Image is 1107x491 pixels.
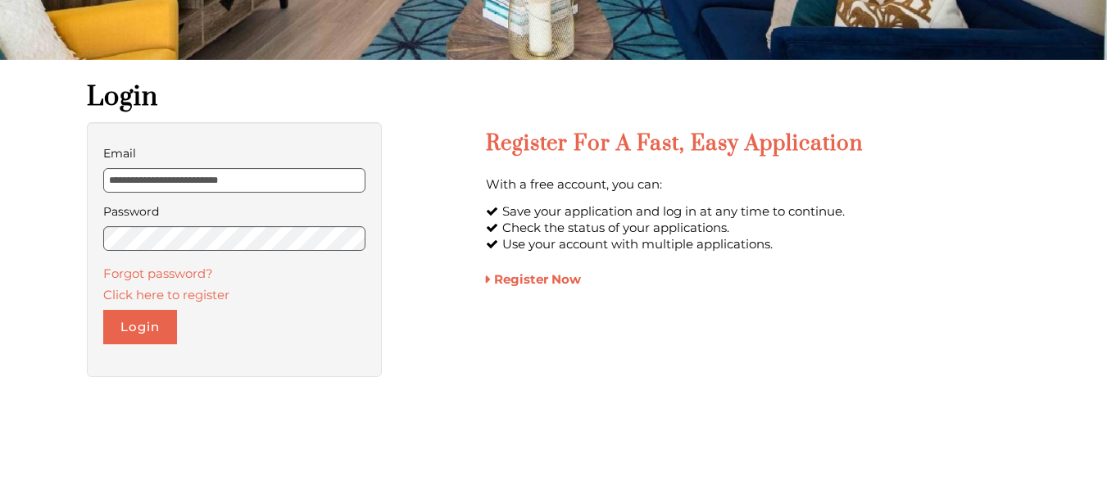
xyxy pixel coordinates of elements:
[486,236,1021,252] li: Use your account with multiple applications.
[486,271,581,287] a: Register Now
[103,143,366,164] label: Email
[103,168,366,193] input: email
[103,310,177,344] button: Login
[103,226,366,251] input: password
[87,80,1021,114] h1: Login
[103,201,366,222] label: Password
[103,266,213,281] a: Forgot password?
[103,287,229,302] a: Click here to register
[486,130,1021,157] h2: Register for a Fast, Easy Application
[486,220,1021,236] li: Check the status of your applications.
[486,203,1021,220] li: Save your application and log in at any time to continue.
[486,174,1021,195] p: With a free account, you can:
